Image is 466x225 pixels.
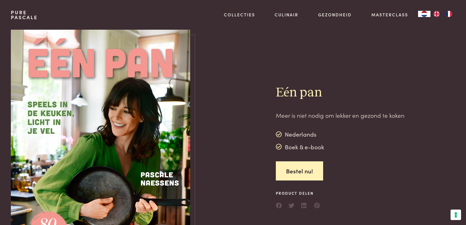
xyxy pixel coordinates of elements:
a: NL [418,11,430,17]
a: Collecties [224,11,255,18]
a: Culinair [275,11,298,18]
span: Product delen [276,190,320,196]
div: Boek & e-book [276,142,324,151]
aside: Language selected: Nederlands [418,11,455,17]
div: Nederlands [276,130,324,139]
a: EN [430,11,443,17]
a: PurePascale [11,10,38,20]
a: FR [443,11,455,17]
h2: Eén pan [276,85,404,101]
a: Masterclass [371,11,408,18]
p: Meer is niet nodig om lekker en gezond te koken [276,111,404,120]
button: Uw voorkeuren voor toestemming voor trackingtechnologieën [451,210,461,220]
ul: Language list [430,11,455,17]
div: Language [418,11,430,17]
a: Gezondheid [318,11,352,18]
a: Bestel nu! [276,161,323,181]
